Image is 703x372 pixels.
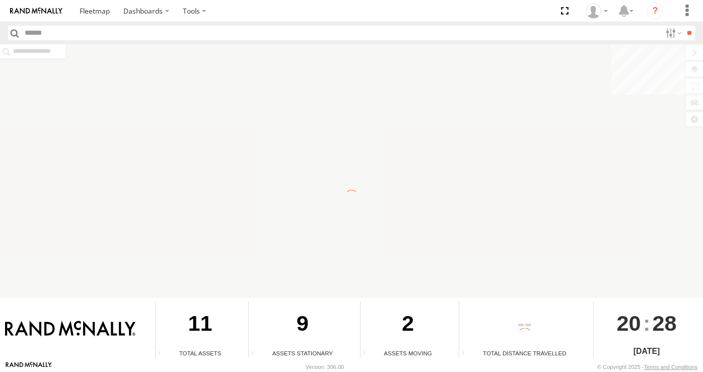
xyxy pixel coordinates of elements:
img: rand-logo.svg [10,8,62,15]
div: 9 [249,302,356,349]
div: Total number of assets current in transit. [361,350,376,357]
label: Search Filter Options [662,26,683,40]
div: Total number of assets current stationary. [249,350,264,357]
div: Assets Moving [361,349,456,357]
div: Total Assets [156,349,245,357]
img: Rand McNally [5,321,135,338]
div: Assets Stationary [249,349,356,357]
div: 2 [361,302,456,349]
div: © Copyright 2025 - [597,364,697,370]
div: [DATE] [594,345,699,357]
div: Valeo Dash [582,4,611,19]
div: Total number of Enabled Assets [156,350,171,357]
span: 28 [653,302,677,345]
div: Version: 306.00 [306,364,344,370]
a: Visit our Website [6,362,52,372]
div: 11 [156,302,245,349]
div: Total Distance Travelled [459,349,590,357]
i: ? [647,3,663,19]
div: Total distance travelled by all assets within specified date range and applied filters [459,350,474,357]
div: : [594,302,699,345]
span: 20 [617,302,641,345]
a: Terms and Conditions [644,364,697,370]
